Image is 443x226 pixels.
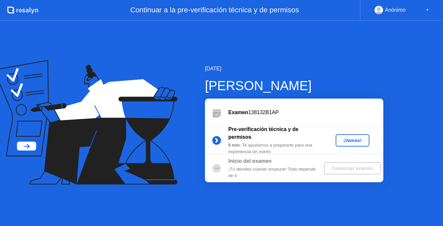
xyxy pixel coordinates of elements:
[338,138,367,143] div: ¡Vamos!
[336,134,369,147] button: ¡Vamos!
[228,158,271,164] b: Inicio del examen
[228,126,298,140] b: Pre-verificación técnica y de permisos
[385,6,405,14] div: Anónimo
[228,142,322,155] div: : Te ayudamos a prepararte para una experiencia sin estrés
[228,143,240,148] b: 5 min
[205,76,383,95] div: [PERSON_NAME]
[228,110,248,115] b: Examen
[228,166,322,179] div: ¡Tú decides cuándo empezar! Todo depende de ti
[324,162,381,174] button: Comenzar examen
[228,109,383,116] div: 138132B1AP
[327,166,378,171] div: Comenzar examen
[426,6,429,14] div: ▼
[205,65,383,73] div: [DATE]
